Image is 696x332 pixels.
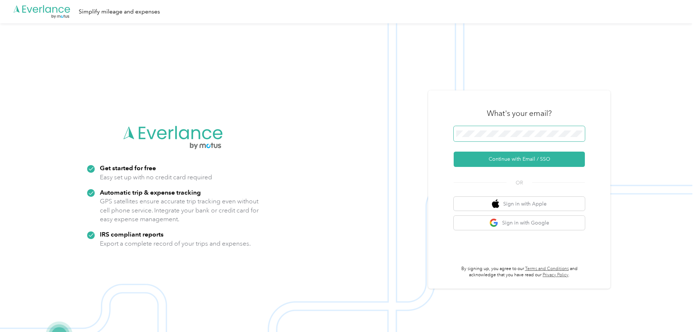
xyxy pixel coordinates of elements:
[100,173,212,182] p: Easy set up with no credit card required
[454,197,585,211] button: apple logoSign in with Apple
[100,188,201,196] strong: Automatic trip & expense tracking
[100,197,259,224] p: GPS satellites ensure accurate trip tracking even without cell phone service. Integrate your bank...
[454,152,585,167] button: Continue with Email / SSO
[100,164,156,172] strong: Get started for free
[525,266,569,272] a: Terms and Conditions
[100,239,251,248] p: Export a complete record of your trips and expenses.
[489,218,498,227] img: google logo
[487,108,552,118] h3: What's your email?
[507,179,532,187] span: OR
[79,7,160,16] div: Simplify mileage and expenses
[100,230,164,238] strong: IRS compliant reports
[454,216,585,230] button: google logoSign in with Google
[492,199,499,208] img: apple logo
[454,266,585,278] p: By signing up, you agree to our and acknowledge that you have read our .
[543,272,568,278] a: Privacy Policy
